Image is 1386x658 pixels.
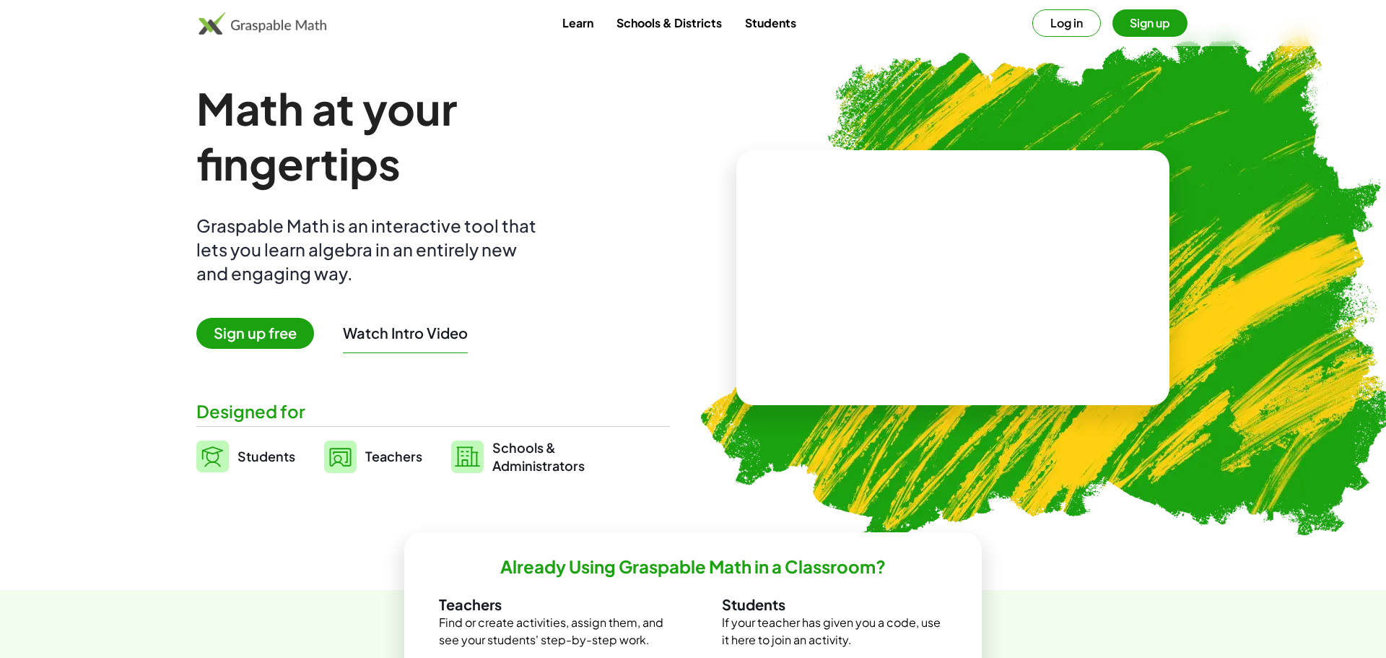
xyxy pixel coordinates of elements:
a: Students [733,9,808,36]
span: Schools & Administrators [492,438,585,475]
h2: Already Using Graspable Math in a Classroom? [500,555,886,578]
a: Learn [551,9,605,36]
button: Watch Intro Video [343,324,468,342]
div: Graspable Math is an interactive tool that lets you learn algebra in an entirely new and engaging... [196,214,543,285]
img: svg%3e [196,441,229,472]
a: Schools &Administrators [451,438,585,475]
div: Designed for [196,399,670,423]
button: Sign up [1112,9,1187,37]
span: Sign up free [196,318,314,349]
a: Schools & Districts [605,9,733,36]
h1: Math at your fingertips [196,81,655,191]
h3: Teachers [439,595,664,614]
video: What is this? This is dynamic math notation. Dynamic math notation plays a central role in how Gr... [845,224,1061,332]
img: svg%3e [324,441,357,473]
h3: Students [722,595,947,614]
a: Teachers [324,438,422,475]
span: Teachers [365,448,422,464]
span: Students [237,448,295,464]
p: Find or create activities, assign them, and see your students' step-by-step work. [439,614,664,649]
p: If your teacher has given you a code, use it here to join an activity. [722,614,947,649]
button: Log in [1032,9,1101,37]
img: svg%3e [451,441,484,473]
a: Students [196,438,295,475]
